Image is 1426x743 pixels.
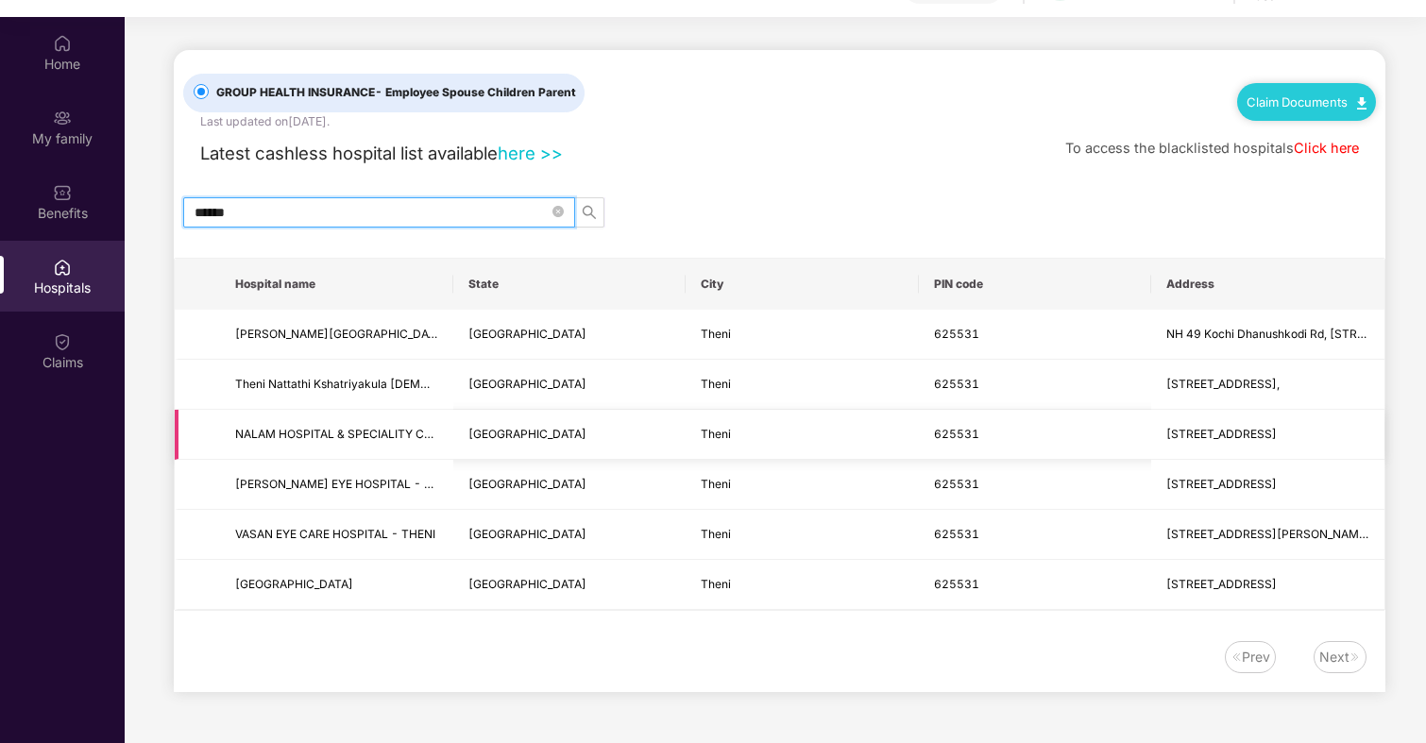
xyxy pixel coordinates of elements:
td: 440 & 440 A, Nehruji Road [1151,510,1384,560]
span: Theni [701,327,731,341]
img: svg+xml;base64,PHN2ZyBpZD0iSG9zcGl0YWxzIiB4bWxucz0iaHR0cDovL3d3dy53My5vcmcvMjAwMC9zdmciIHdpZHRoPS... [53,258,72,277]
td: VASAN EYE CARE HOSPITAL - THENI [220,510,453,560]
div: Next [1319,647,1350,667]
span: [PERSON_NAME] EYE HOSPITAL - THENI [235,477,458,491]
img: svg+xml;base64,PHN2ZyB3aWR0aD0iMjAiIGhlaWdodD0iMjAiIHZpZXdCb3g9IjAgMCAyMCAyMCIgZmlsbD0ibm9uZSIgeG... [53,109,72,127]
td: No.371, Periya Kulam Road, Chennai - Theni Highway [1151,460,1384,510]
span: Address [1166,277,1369,292]
span: - Employee Spouse Children Parent [375,85,576,99]
th: Address [1151,259,1384,310]
span: [GEOGRAPHIC_DATA] [468,427,586,441]
span: VASAN EYE CARE HOSPITAL - THENI [235,527,435,541]
img: svg+xml;base64,PHN2ZyB4bWxucz0iaHR0cDovL3d3dy53My5vcmcvMjAwMC9zdmciIHdpZHRoPSIxNiIgaGVpZ2h0PSIxNi... [1231,651,1242,663]
td: SREE MOHAN HOSPITAL [220,310,453,360]
div: Prev [1242,647,1270,667]
span: [GEOGRAPHIC_DATA] [468,477,586,491]
img: svg+xml;base64,PHN2ZyBpZD0iSG9tZSIgeG1sbnM9Imh0dHA6Ly93d3cudzMub3JnLzIwMDAvc3ZnIiB3aWR0aD0iMjAiIG... [53,34,72,53]
span: 625531 [934,327,979,341]
td: 24, N.R.T.Nagar Road, [1151,360,1384,410]
td: Tamil Nadu [453,560,687,610]
span: Theni [701,527,731,541]
th: PIN code [919,259,1152,310]
td: NH 49 Kochi Dhanushkodi Rd, 702 Madurai Road [1151,310,1384,360]
span: close-circle [552,206,564,217]
span: 625531 [934,477,979,491]
span: Theni [701,577,731,591]
span: [STREET_ADDRESS] [1166,577,1277,591]
a: here >> [498,143,563,163]
span: Hospital name [235,277,438,292]
td: Theni [686,360,919,410]
span: [STREET_ADDRESS] [1166,477,1277,491]
span: Theni [701,427,731,441]
span: 625531 [934,527,979,541]
span: [GEOGRAPHIC_DATA] [468,327,586,341]
div: Last updated on [DATE] . [200,112,330,130]
a: Claim Documents [1247,94,1367,110]
td: Theni [686,310,919,360]
span: [GEOGRAPHIC_DATA] [235,577,353,591]
span: [GEOGRAPHIC_DATA] [468,527,586,541]
span: [STREET_ADDRESS] [1166,427,1277,441]
td: Tamil Nadu [453,460,687,510]
span: 625531 [934,377,979,391]
td: NALAM HOSPITAL & SPECIALITY CARE CENTRE [220,410,453,460]
span: search [575,205,603,220]
button: search [574,197,604,228]
span: close-circle [552,204,564,222]
span: Latest cashless hospital list available [200,143,498,163]
td: Theni [686,560,919,610]
span: GROUP HEALTH INSURANCE [209,84,584,102]
td: Tamil Nadu [453,310,687,360]
td: 63/2, Lake Road, Sri Ram Nagar [1151,410,1384,460]
td: K S K HOSPITAL [220,560,453,610]
img: svg+xml;base64,PHN2ZyBpZD0iQ2xhaW0iIHhtbG5zPSJodHRwOi8vd3d3LnczLm9yZy8yMDAwL3N2ZyIgd2lkdGg9IjIwIi... [53,332,72,351]
img: svg+xml;base64,PHN2ZyBpZD0iQmVuZWZpdHMiIHhtbG5zPSJodHRwOi8vd3d3LnczLm9yZy8yMDAwL3N2ZyIgd2lkdGg9Ij... [53,183,72,202]
td: Tamil Nadu [453,410,687,460]
span: Theni Nattathi Kshatriyakula [DEMOGRAPHIC_DATA] Nadar Uravinmurai Dharma Fund Hospital [235,377,746,391]
td: 138, Edamal Street, NRT Nagar [1151,560,1384,610]
span: [STREET_ADDRESS], [1166,377,1280,391]
td: Theni [686,410,919,460]
td: Theni [686,460,919,510]
td: Theni [686,510,919,560]
span: NALAM HOSPITAL & SPECIALITY CARE CENTRE [235,427,494,441]
img: svg+xml;base64,PHN2ZyB4bWxucz0iaHR0cDovL3d3dy53My5vcmcvMjAwMC9zdmciIHdpZHRoPSIxMC40IiBoZWlnaHQ9Ij... [1357,97,1367,110]
th: Hospital name [220,259,453,310]
th: State [453,259,687,310]
span: [GEOGRAPHIC_DATA] [468,577,586,591]
span: 625531 [934,427,979,441]
th: City [686,259,919,310]
span: [STREET_ADDRESS][PERSON_NAME] [1166,527,1370,541]
span: To access the blacklisted hospitals [1065,140,1294,157]
td: Tamil Nadu [453,510,687,560]
img: svg+xml;base64,PHN2ZyB4bWxucz0iaHR0cDovL3d3dy53My5vcmcvMjAwMC9zdmciIHdpZHRoPSIxNiIgaGVpZ2h0PSIxNi... [1350,651,1361,663]
a: Click here [1294,140,1359,157]
td: Theni Nattathi Kshatriyakula Hindu Nadar Uravinmurai Dharma Fund Hospital [220,360,453,410]
span: [GEOGRAPHIC_DATA] [468,377,586,391]
td: ARAVIND EYE HOSPITAL - THENI [220,460,453,510]
span: Theni [701,377,731,391]
td: Tamil Nadu [453,360,687,410]
span: 625531 [934,577,979,591]
span: Theni [701,477,731,491]
span: [PERSON_NAME][GEOGRAPHIC_DATA] [235,327,447,341]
